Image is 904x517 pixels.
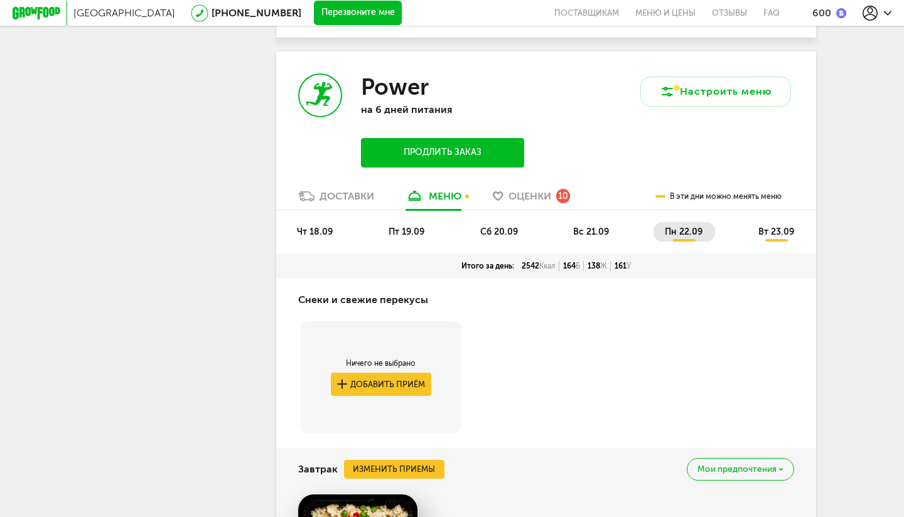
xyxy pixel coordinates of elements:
div: 10 [556,189,570,203]
div: Итого за день: [458,261,518,271]
div: Ничего не выбрано [331,358,431,368]
span: пн 22.09 [665,227,702,237]
a: Оценки 10 [487,189,576,210]
span: У [627,262,631,270]
div: Доставки [320,190,374,202]
a: Доставки [292,189,380,210]
img: bonus_b.cdccf46.png [836,8,846,18]
span: чт 18.09 [297,227,333,237]
button: Изменить приемы [344,460,444,479]
a: меню [399,189,468,210]
span: Мои предпочтения [697,465,777,474]
div: В эти дни можно менять меню [655,184,782,210]
a: [PHONE_NUMBER] [212,7,301,19]
button: Добавить приём [331,373,431,396]
span: Ж [600,262,607,270]
span: вт 23.09 [758,227,794,237]
div: 161 [611,261,635,271]
h4: Завтрак [298,457,338,481]
button: Продлить заказ [361,138,524,168]
div: 600 [812,7,831,19]
div: 164 [559,261,584,271]
div: меню [429,190,461,202]
button: Перезвоните мне [314,1,402,26]
h4: Снеки и свежие перекусы [298,288,428,312]
span: пт 19.09 [389,227,424,237]
div: 2542 [518,261,559,271]
span: [GEOGRAPHIC_DATA] [73,7,175,19]
div: 138 [584,261,611,271]
span: Б [576,262,580,270]
span: Ккал [539,262,556,270]
p: на 6 дней питания [361,104,524,115]
span: Оценки [508,190,551,202]
h3: Power [361,73,429,100]
span: сб 20.09 [480,227,518,237]
button: Настроить меню [640,77,791,107]
span: вс 21.09 [573,227,609,237]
